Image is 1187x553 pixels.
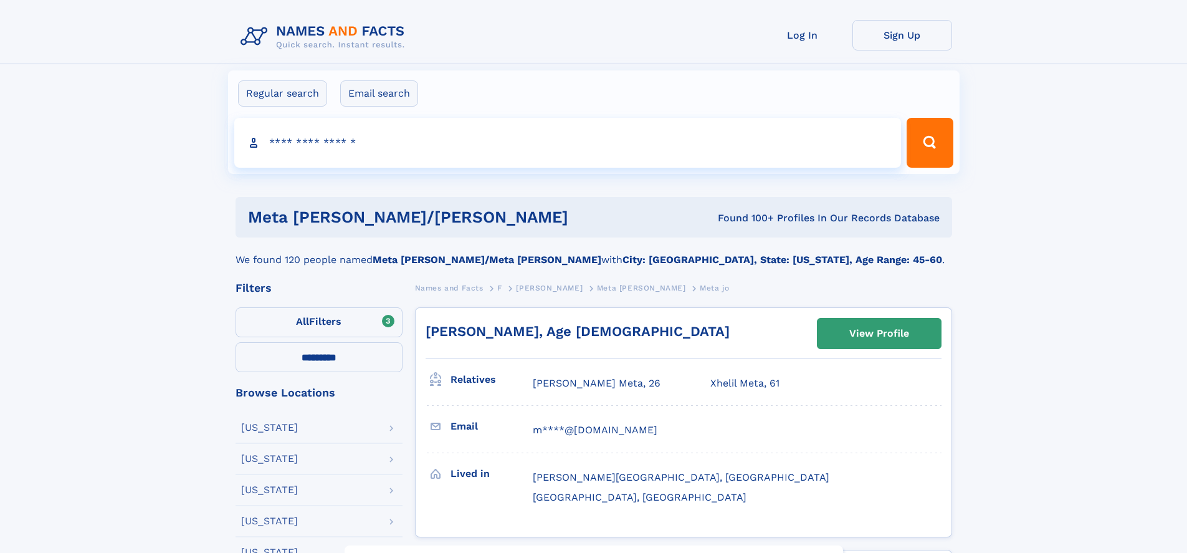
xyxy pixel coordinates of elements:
img: Logo Names and Facts [236,20,415,54]
div: [US_STATE] [241,423,298,433]
a: [PERSON_NAME] [516,280,583,296]
a: Log In [753,20,852,50]
input: search input [234,118,902,168]
span: All [296,315,309,327]
span: [PERSON_NAME] [516,284,583,292]
div: [US_STATE] [241,454,298,464]
span: Meta [PERSON_NAME] [597,284,686,292]
a: [PERSON_NAME], Age [DEMOGRAPHIC_DATA] [426,324,730,339]
span: [GEOGRAPHIC_DATA], [GEOGRAPHIC_DATA] [533,491,746,503]
h3: Relatives [450,369,533,390]
h1: meta [PERSON_NAME]/[PERSON_NAME] [248,209,643,225]
a: Names and Facts [415,280,484,296]
button: Search Button [907,118,953,168]
a: View Profile [818,319,941,349]
label: Regular search [238,80,327,107]
span: Meta jo [700,284,729,292]
a: Sign Up [852,20,952,50]
div: Browse Locations [236,387,403,398]
b: Meta [PERSON_NAME]/Meta [PERSON_NAME] [373,254,601,266]
h3: Lived in [450,463,533,484]
a: F [497,280,502,296]
a: [PERSON_NAME] Meta, 26 [533,377,660,390]
div: We found 120 people named with . [236,238,952,267]
a: Xhelil Meta, 61 [710,377,779,390]
label: Filters [236,307,403,337]
a: Meta [PERSON_NAME] [597,280,686,296]
div: Found 100+ Profiles In Our Records Database [643,211,940,225]
div: [US_STATE] [241,516,298,526]
div: [US_STATE] [241,485,298,495]
label: Email search [340,80,418,107]
div: Filters [236,282,403,294]
div: View Profile [849,319,909,348]
span: F [497,284,502,292]
span: [PERSON_NAME][GEOGRAPHIC_DATA], [GEOGRAPHIC_DATA] [533,471,829,483]
b: City: [GEOGRAPHIC_DATA], State: [US_STATE], Age Range: 45-60 [622,254,942,266]
h3: Email [450,416,533,437]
